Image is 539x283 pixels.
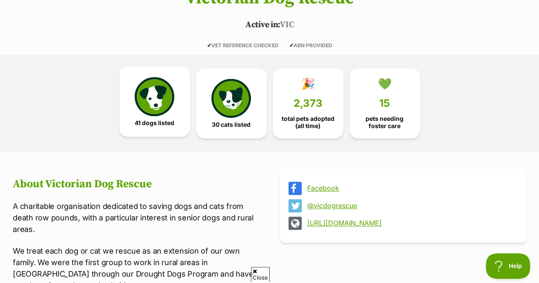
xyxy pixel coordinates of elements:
[245,20,280,30] span: Active in:
[349,69,420,138] a: 💚 15 pets needing foster care
[119,67,190,137] a: 41 dogs listed
[486,253,530,279] iframe: Help Scout Beacon - Open
[307,219,514,227] a: [URL][DOMAIN_NAME]
[307,202,514,209] a: @vicdogrescue
[289,42,294,49] icon: ✔
[280,115,336,129] span: total pets adopted (all time)
[207,42,279,49] span: VET REFERENCE CHECKED
[379,97,390,109] span: 15
[212,121,251,128] span: 30 cats listed
[207,42,211,49] icon: ✔
[251,267,270,282] span: Close
[135,120,174,126] span: 41 dogs listed
[13,200,259,235] p: A charitable organisation dedicated to saving dogs and cats from death row pounds, with a particu...
[301,77,315,90] div: 🎉
[289,42,332,49] span: ABN PROVIDED
[378,77,392,90] div: 💚
[357,115,413,129] span: pets needing foster care
[196,69,267,138] a: 30 cats listed
[273,69,343,138] a: 🎉 2,373 total pets adopted (all time)
[294,97,323,109] span: 2,373
[13,178,259,191] h2: About Victorian Dog Rescue
[135,77,174,116] img: petrescue-icon-eee76f85a60ef55c4a1927667547b313a7c0e82042636edf73dce9c88f694885.svg
[307,184,514,192] a: Facebook
[211,79,251,118] img: cat-icon-068c71abf8fe30c970a85cd354bc8e23425d12f6e8612795f06af48be43a487a.svg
